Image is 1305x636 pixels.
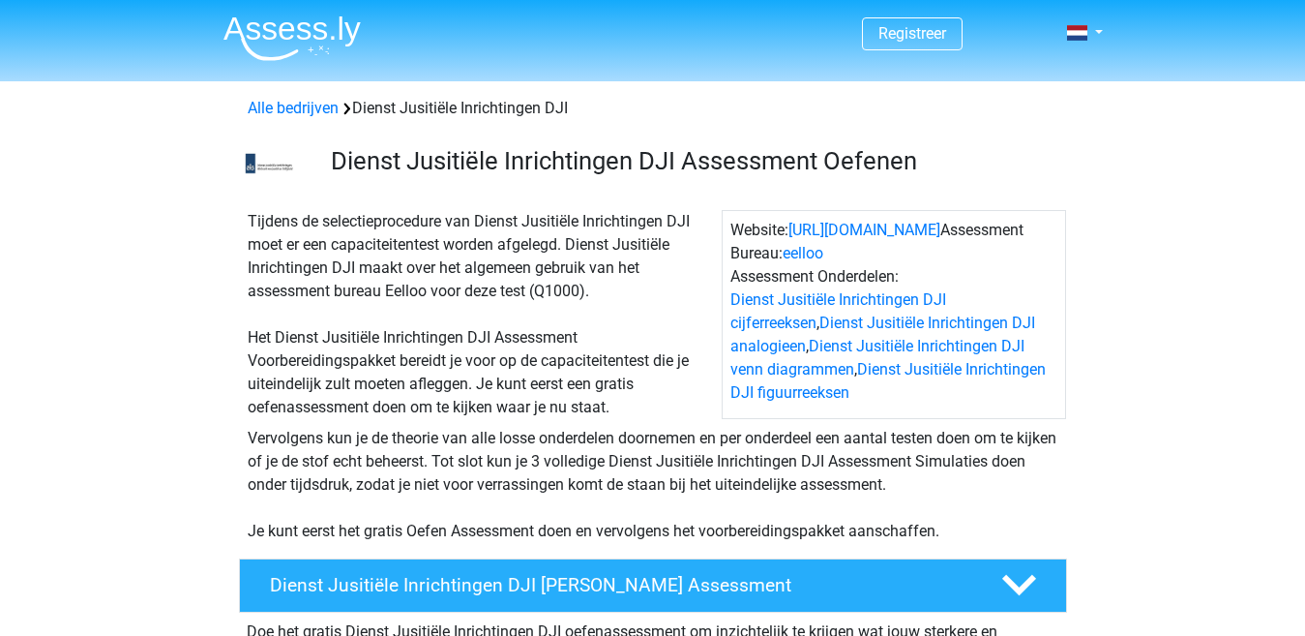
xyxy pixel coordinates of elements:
h4: Dienst Jusitiële Inrichtingen DJI [PERSON_NAME] Assessment [270,574,970,596]
a: [URL][DOMAIN_NAME] [788,221,940,239]
a: eelloo [783,244,823,262]
div: Website: Assessment Bureau: Assessment Onderdelen: , , , [722,210,1066,419]
div: Dienst Jusitiële Inrichtingen DJI [240,97,1066,120]
a: Dienst Jusitiële Inrichtingen DJI venn diagrammen [730,337,1024,379]
a: Dienst Jusitiële Inrichtingen DJI cijferreeksen [730,290,946,332]
a: Dienst Jusitiële Inrichtingen DJI [PERSON_NAME] Assessment [231,559,1075,613]
div: Tijdens de selectieprocedure van Dienst Jusitiële Inrichtingen DJI moet er een capaciteitentest w... [240,210,722,419]
a: Alle bedrijven [248,99,339,117]
a: Registreer [878,24,946,43]
a: Dienst Jusitiële Inrichtingen DJI analogieen [730,314,1035,355]
img: Assessly [223,15,361,61]
div: Vervolgens kun je de theorie van alle losse onderdelen doornemen en per onderdeel een aantal test... [240,427,1066,543]
a: Dienst Jusitiële Inrichtingen DJI figuurreeksen [730,360,1046,402]
h3: Dienst Jusitiële Inrichtingen DJI Assessment Oefenen [331,146,1052,176]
